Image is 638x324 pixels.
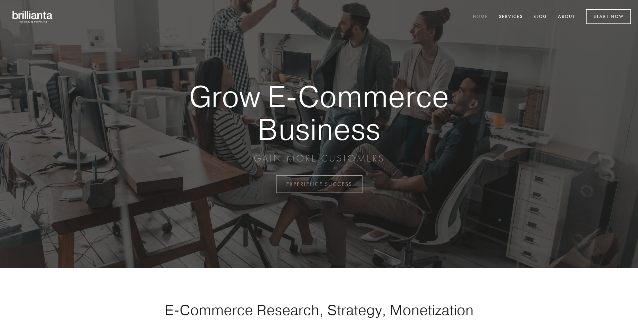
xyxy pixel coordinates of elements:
strong: Grow E-Commerce Business [165,80,473,145]
img: brillianta - research, strategy, marketing [7,7,59,27]
p: GAIN MORE CUSTOMERS [165,152,473,165]
a: Blog [529,11,552,23]
a: Start Now [586,9,631,24]
a: EXPERIENCE SUCCESS [276,175,362,193]
a: Services [494,11,528,23]
a: Home [468,11,493,23]
h1: E-Commerce Research, Strategy, Monetization [143,301,495,318]
a: About [553,11,580,23]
